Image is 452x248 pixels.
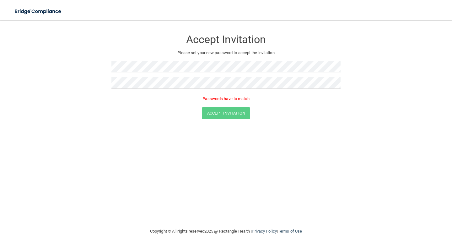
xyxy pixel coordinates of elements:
[421,205,444,228] iframe: Drift Widget Chat Controller
[116,49,336,57] p: Please set your new password to accept the invitation
[111,95,341,103] p: Passwords have to match
[111,34,341,45] h3: Accept Invitation
[252,229,277,234] a: Privacy Policy
[9,5,67,18] img: bridge_compliance_login_screen.278c3ca4.svg
[111,221,341,241] div: Copyright © All rights reserved 2025 @ Rectangle Health | |
[202,107,250,119] button: Accept Invitation
[278,229,302,234] a: Terms of Use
